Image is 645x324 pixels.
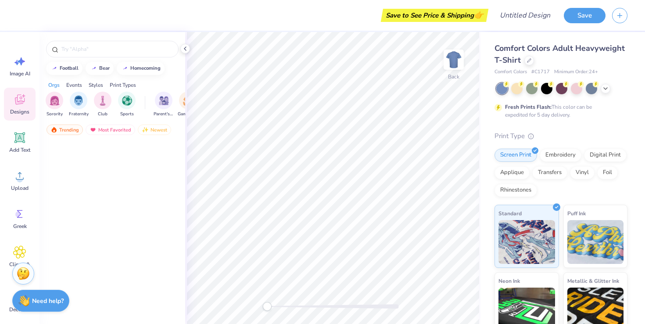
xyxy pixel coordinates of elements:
[69,92,89,117] button: filter button
[98,111,107,117] span: Club
[94,92,111,117] div: filter for Club
[47,125,83,135] div: Trending
[445,51,462,68] img: Back
[178,111,198,117] span: Game Day
[122,66,129,71] img: trend_line.gif
[494,131,627,141] div: Print Type
[178,92,198,117] button: filter button
[498,220,555,264] img: Standard
[532,166,567,179] div: Transfers
[142,127,149,133] img: newest.gif
[531,68,550,76] span: # C1717
[118,92,136,117] button: filter button
[494,166,530,179] div: Applique
[86,125,135,135] div: Most Favorited
[10,108,29,115] span: Designs
[98,96,107,106] img: Club Image
[138,125,171,135] div: Newest
[494,43,625,65] span: Comfort Colors Adult Heavyweight T-Shirt
[130,66,161,71] div: homecoming
[118,92,136,117] div: filter for Sports
[567,209,586,218] span: Puff Ink
[61,45,173,53] input: Try "Alpha"
[564,8,606,23] button: Save
[494,68,527,76] span: Comfort Colors
[117,62,165,75] button: homecoming
[263,302,272,311] div: Accessibility label
[32,297,64,305] strong: Need help?
[90,66,97,71] img: trend_line.gif
[13,223,27,230] span: Greek
[10,70,30,77] span: Image AI
[505,103,613,119] div: This color can be expedited for 5 day delivery.
[9,146,30,153] span: Add Text
[448,73,459,81] div: Back
[5,261,34,275] span: Clipart & logos
[383,9,486,22] div: Save to See Price & Shipping
[50,96,60,106] img: Sorority Image
[11,185,29,192] span: Upload
[86,62,114,75] button: bear
[154,92,174,117] button: filter button
[570,166,595,179] div: Vinyl
[474,10,484,20] span: 👉
[69,92,89,117] div: filter for Fraternity
[154,111,174,117] span: Parent's Weekend
[493,7,557,24] input: Untitled Design
[120,111,134,117] span: Sports
[584,149,627,162] div: Digital Print
[154,92,174,117] div: filter for Parent's Weekend
[47,111,63,117] span: Sorority
[110,81,136,89] div: Print Types
[50,127,57,133] img: trending.gif
[94,92,111,117] button: filter button
[46,92,63,117] div: filter for Sorority
[159,96,169,106] img: Parent's Weekend Image
[498,276,520,285] span: Neon Ink
[46,62,82,75] button: football
[69,111,89,117] span: Fraternity
[122,96,132,106] img: Sports Image
[90,127,97,133] img: most_fav.gif
[494,184,537,197] div: Rhinestones
[494,149,537,162] div: Screen Print
[60,66,79,71] div: football
[178,92,198,117] div: filter for Game Day
[505,103,552,110] strong: Fresh Prints Flash:
[74,96,83,106] img: Fraternity Image
[48,81,60,89] div: Orgs
[46,92,63,117] button: filter button
[597,166,618,179] div: Foil
[554,68,598,76] span: Minimum Order: 24 +
[51,66,58,71] img: trend_line.gif
[66,81,82,89] div: Events
[9,306,30,313] span: Decorate
[89,81,103,89] div: Styles
[183,96,193,106] img: Game Day Image
[99,66,110,71] div: bear
[540,149,581,162] div: Embroidery
[567,276,619,285] span: Metallic & Glitter Ink
[498,209,522,218] span: Standard
[567,220,624,264] img: Puff Ink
